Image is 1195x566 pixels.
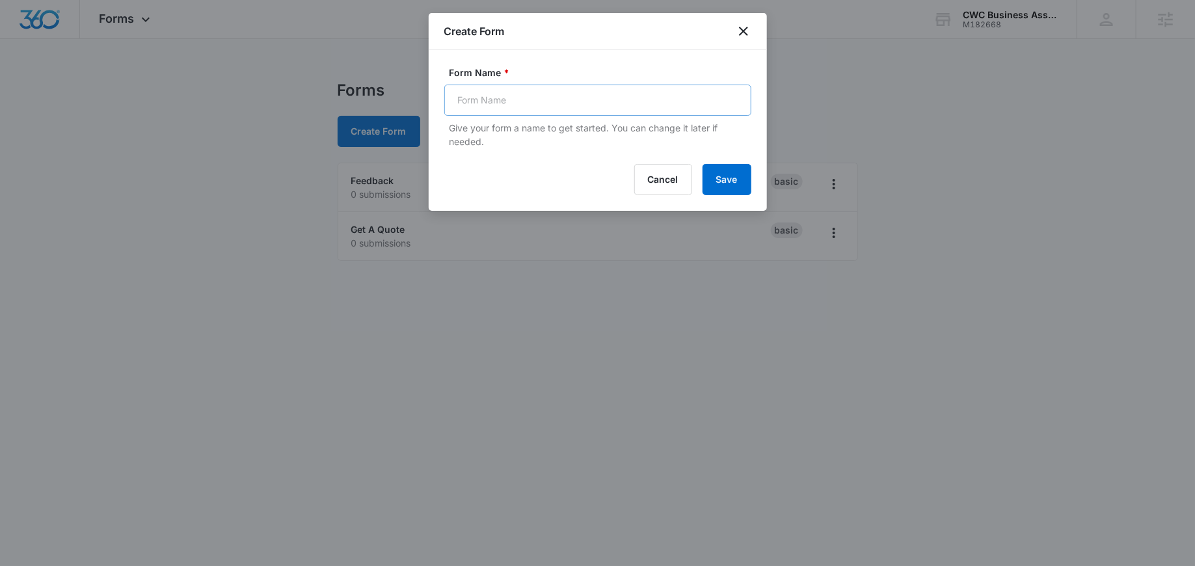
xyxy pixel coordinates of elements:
[703,164,751,195] button: Save
[450,121,751,148] p: Give your form a name to get started. You can change it later if needed.
[444,23,505,39] h1: Create Form
[736,23,751,39] button: close
[444,85,751,116] input: Form Name
[450,66,757,79] label: Form Name
[634,164,692,195] button: Cancel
